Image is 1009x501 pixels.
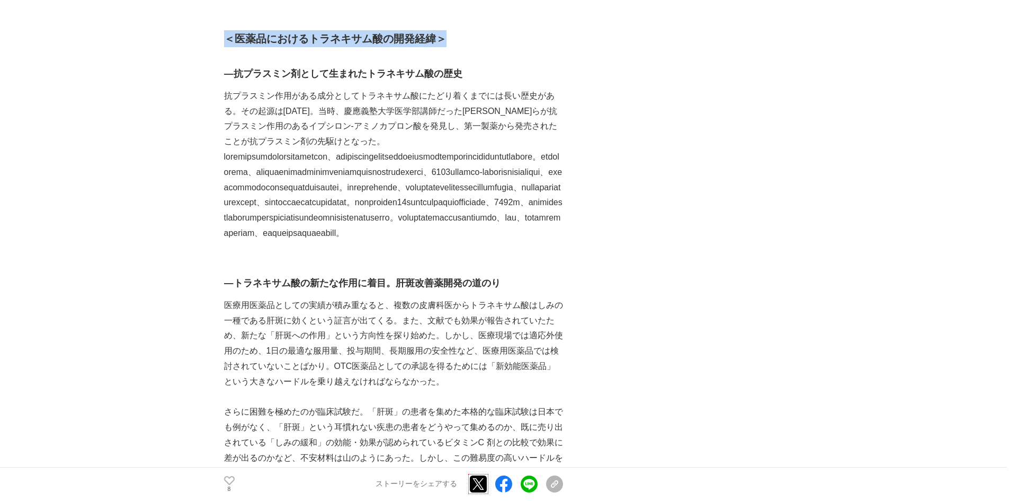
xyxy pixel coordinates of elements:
[224,68,462,79] strong: ―抗プラスミン剤として生まれたトラネキサム酸の歴史
[224,89,563,150] p: 抗プラスミン作用がある成分としてトラネキサム酸にたどり着くまでには長い歴史がある。その起源は[DATE]。当時、慶應義塾大学医学部講師だった[PERSON_NAME]らが抗プラスミン作用のあるイ...
[224,298,563,390] p: 医療用医薬品としての実績が積み重なると、複数の皮膚科医からトラネキサム酸はしみの一種である肝斑に効くという証言が出てくる。また、文献でも効果が報告されていたため、新たな「肝斑への作用」という方向...
[224,487,235,492] p: 8
[224,278,501,288] strong: ―トラネキサム酸の新たな作用に着目。肝斑改善薬開発の道のり
[376,480,457,489] p: ストーリーをシェアする
[224,30,563,47] h2: ＜医薬品におけるトラネキサム酸の開発経緯＞
[224,150,563,241] p: loremipsumdolorsitametcon、adipiscingelitseddoeiusmodtemporincididuntutlabore。etdolorema、aliquaeni...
